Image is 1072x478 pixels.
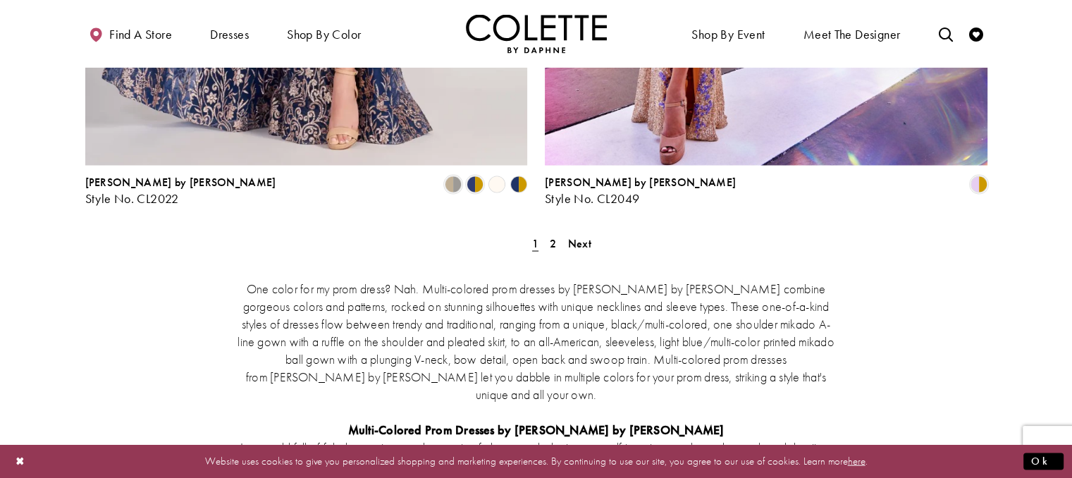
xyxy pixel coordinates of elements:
[210,27,249,42] span: Dresses
[488,176,505,193] i: Diamond White
[109,27,172,42] span: Find a store
[971,176,987,193] i: Gold/Lilac
[532,236,538,251] span: 1
[935,14,956,53] a: Toggle search
[691,27,765,42] span: Shop By Event
[510,176,527,193] i: Navy/Gold
[545,175,736,190] span: [PERSON_NAME] by [PERSON_NAME]
[545,190,639,207] span: Style No. CL2049
[445,176,462,193] i: Gold/Pewter
[8,449,32,474] button: Close Dialog
[546,233,560,254] a: Page 2
[848,454,865,468] a: here
[1023,453,1064,470] button: Submit Dialog
[466,14,607,53] a: Visit Home Page
[803,27,901,42] span: Meet the designer
[85,190,179,207] span: Style No. CL2022
[85,175,276,190] span: [PERSON_NAME] by [PERSON_NAME]
[467,176,483,193] i: Navy Blue/Gold
[85,176,276,206] div: Colette by Daphne Style No. CL2022
[568,236,591,251] span: Next
[688,14,768,53] span: Shop By Event
[564,233,596,254] a: Next Page
[85,14,175,53] a: Find a store
[207,14,252,53] span: Dresses
[283,14,364,53] span: Shop by color
[550,236,556,251] span: 2
[348,422,725,438] strong: Multi-Colored Prom Dresses by [PERSON_NAME] by [PERSON_NAME]
[800,14,904,53] a: Meet the designer
[966,14,987,53] a: Check Wishlist
[287,27,361,42] span: Shop by color
[466,14,607,53] img: Colette by Daphne
[528,233,543,254] span: Current Page
[101,452,971,471] p: Website uses cookies to give you personalized shopping and marketing experiences. By continuing t...
[545,176,736,206] div: Colette by Daphne Style No. CL2049
[237,280,836,403] p: One color for my prom dress? Nah. Multi-colored prom dresses by [PERSON_NAME] by [PERSON_NAME] co...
